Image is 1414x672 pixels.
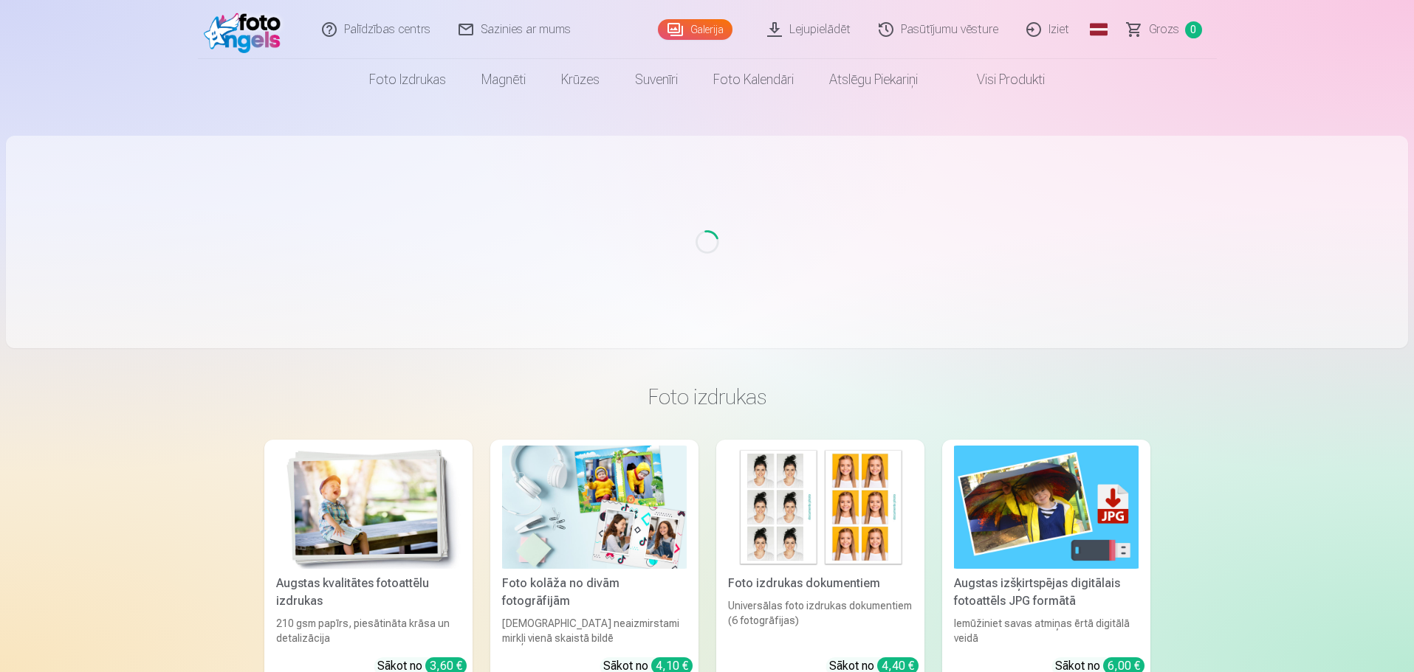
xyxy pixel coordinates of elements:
[722,575,919,592] div: Foto izdrukas dokumentiem
[276,446,461,569] img: Augstas kvalitātes fotoattēlu izdrukas
[658,19,732,40] a: Galerija
[728,446,913,569] img: Foto izdrukas dokumentiem
[722,598,919,645] div: Universālas foto izdrukas dokumentiem (6 fotogrāfijas)
[496,616,693,645] div: [DEMOGRAPHIC_DATA] neaizmirstami mirkļi vienā skaistā bildē
[948,575,1144,610] div: Augstas izšķirtspējas digitālais fotoattēls JPG formātā
[954,446,1139,569] img: Augstas izšķirtspējas digitālais fotoattēls JPG formātā
[617,59,696,100] a: Suvenīri
[696,59,811,100] a: Foto kalendāri
[811,59,936,100] a: Atslēgu piekariņi
[502,446,687,569] img: Foto kolāža no divām fotogrāfijām
[464,59,543,100] a: Magnēti
[496,575,693,610] div: Foto kolāža no divām fotogrāfijām
[204,6,289,53] img: /fa1
[1149,21,1179,38] span: Grozs
[936,59,1063,100] a: Visi produkti
[270,616,467,645] div: 210 gsm papīrs, piesātināta krāsa un detalizācija
[543,59,617,100] a: Krūzes
[351,59,464,100] a: Foto izdrukas
[270,575,467,610] div: Augstas kvalitātes fotoattēlu izdrukas
[276,384,1139,410] h3: Foto izdrukas
[948,616,1144,645] div: Iemūžiniet savas atmiņas ērtā digitālā veidā
[1185,21,1202,38] span: 0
